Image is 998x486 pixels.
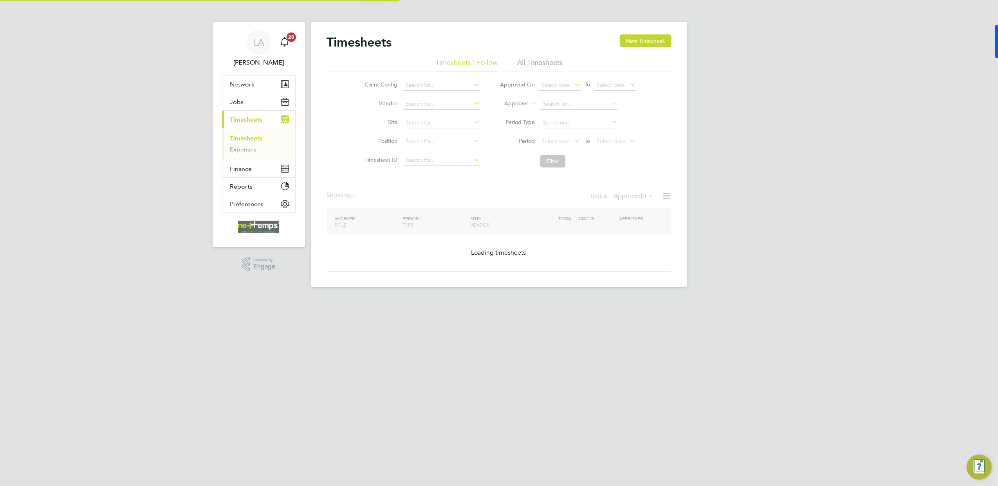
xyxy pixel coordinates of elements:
span: 0 [643,192,646,200]
li: All Timesheets [517,58,563,72]
label: Period [500,137,535,144]
button: Timesheets [222,111,295,128]
button: Network [222,76,295,93]
label: Period Type [500,119,535,126]
span: Preferences [230,200,264,208]
input: Search for... [403,155,480,166]
span: Finance [230,165,252,173]
span: Network [230,81,255,88]
span: LA [253,37,264,47]
div: Status [591,191,656,202]
input: Search for... [403,136,480,147]
a: 20 [277,30,292,55]
label: Vendor [362,100,397,107]
span: 20 [287,32,296,42]
button: Filter [540,155,565,167]
a: Timesheets [230,135,263,142]
label: Timesheet ID [362,156,397,163]
li: Timesheets I Follow [435,58,498,72]
a: Go to home page [222,221,296,233]
span: Timesheets [230,116,263,123]
button: New Timesheet [620,34,671,47]
input: Search for... [403,80,480,91]
input: Select one [540,117,617,128]
h2: Timesheets [327,34,392,50]
a: Powered byEngage [242,257,275,272]
button: Preferences [222,195,295,212]
span: Jobs [230,98,244,106]
label: Client Config [362,81,397,88]
span: Lauren Ashmore [222,58,296,67]
div: Timesheets [222,128,295,160]
span: ... [351,191,356,199]
nav: Main navigation [213,22,305,247]
label: Approved [614,192,654,200]
a: LA[PERSON_NAME] [222,30,296,67]
input: Search for... [540,99,617,110]
input: Search for... [403,117,480,128]
span: Select date [541,81,570,88]
img: net-temps-logo-retina.png [238,221,280,233]
button: Engage Resource Center [967,455,992,480]
span: To [582,136,592,146]
label: Approved On [500,81,535,88]
input: Search for... [403,99,480,110]
a: Expenses [230,146,257,153]
label: Site [362,119,397,126]
button: Reports [222,178,295,195]
span: Engage [253,263,275,270]
span: Reports [230,183,253,190]
span: To [582,79,592,90]
span: Powered by [253,257,275,263]
span: Select date [597,138,625,145]
label: Position [362,137,397,144]
button: Jobs [222,93,295,110]
span: Select date [597,81,625,88]
span: Select date [541,138,570,145]
button: Finance [222,160,295,177]
label: Approver [493,100,528,108]
div: Showing [327,191,357,199]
